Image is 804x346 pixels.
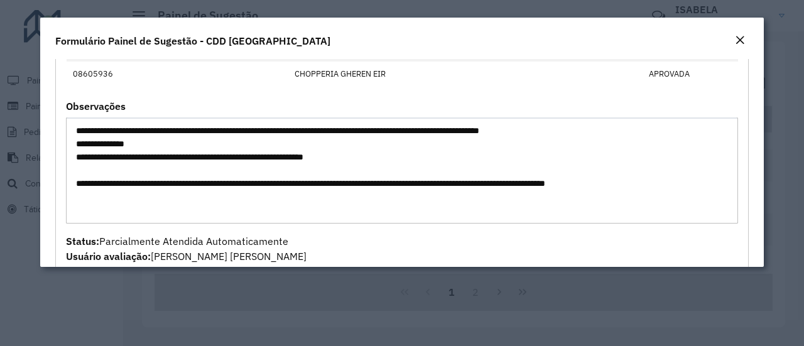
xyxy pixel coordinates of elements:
[66,250,151,262] strong: Usuário avaliação:
[288,62,642,87] td: CHOPPERIA GHEREN EIR
[731,33,749,49] button: Close
[642,62,738,87] td: APROVADA
[735,35,745,45] em: Fechar
[67,62,288,87] td: 08605936
[66,99,126,114] label: Observações
[66,235,307,278] span: Parcialmente Atendida Automaticamente [PERSON_NAME] [PERSON_NAME] [DATE]
[55,33,330,48] h4: Formulário Painel de Sugestão - CDD [GEOGRAPHIC_DATA]
[66,265,91,278] strong: Data:
[66,235,99,247] strong: Status:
